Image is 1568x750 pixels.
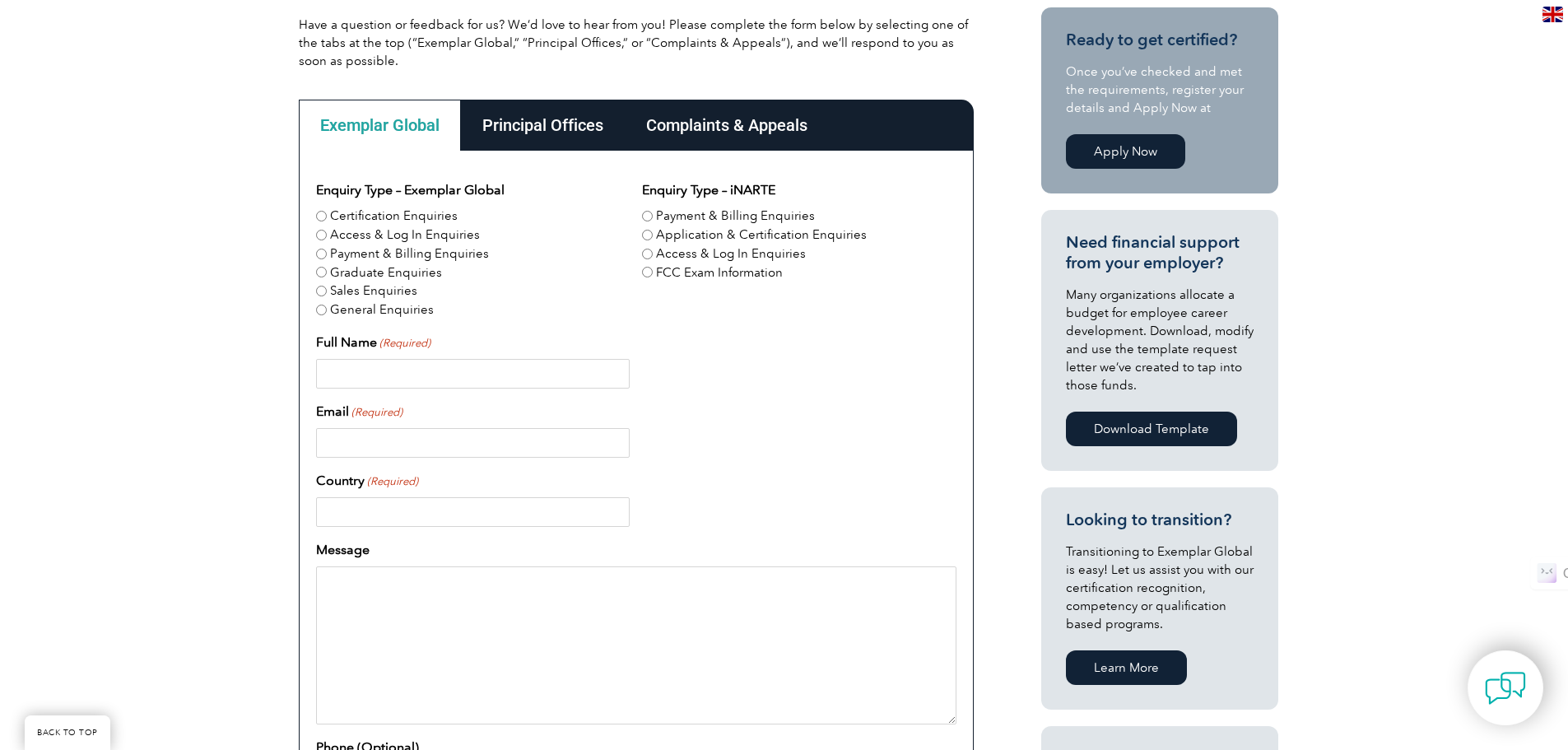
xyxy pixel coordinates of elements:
img: contact-chat.png [1485,668,1526,709]
label: Email [316,402,402,422]
h3: Looking to transition? [1066,510,1254,530]
label: Graduate Enquiries [330,263,442,282]
img: en [1542,7,1563,22]
label: Sales Enquiries [330,282,417,300]
h3: Ready to get certified? [1066,30,1254,50]
label: Access & Log In Enquiries [656,245,806,263]
label: Full Name [316,333,430,352]
label: Certification Enquiries [330,207,458,226]
label: Payment & Billing Enquiries [656,207,815,226]
legend: Enquiry Type – iNARTE [642,180,775,200]
div: Complaints & Appeals [625,100,829,151]
label: FCC Exam Information [656,263,783,282]
label: Message [316,540,370,560]
h3: Need financial support from your employer? [1066,232,1254,273]
p: Once you’ve checked and met the requirements, register your details and Apply Now at [1066,63,1254,117]
div: Exemplar Global [299,100,461,151]
label: Country [316,471,418,491]
p: Have a question or feedback for us? We’d love to hear from you! Please complete the form below by... [299,16,974,70]
label: Access & Log In Enquiries [330,226,480,245]
span: (Required) [365,473,418,490]
div: Principal Offices [461,100,625,151]
label: General Enquiries [330,300,434,319]
label: Application & Certification Enquiries [656,226,867,245]
legend: Enquiry Type – Exemplar Global [316,180,505,200]
span: (Required) [350,404,402,421]
p: Transitioning to Exemplar Global is easy! Let us assist you with our certification recognition, c... [1066,543,1254,633]
span: (Required) [378,335,430,352]
a: Download Template [1066,412,1237,446]
a: BACK TO TOP [25,715,110,750]
a: Learn More [1066,650,1187,685]
label: Payment & Billing Enquiries [330,245,489,263]
p: Many organizations allocate a budget for employee career development. Download, modify and use th... [1066,286,1254,394]
a: Apply Now [1066,134,1185,169]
